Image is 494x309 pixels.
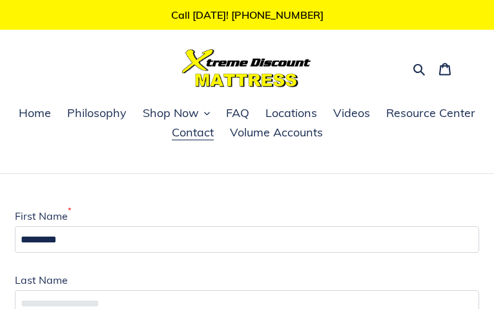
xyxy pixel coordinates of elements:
[19,105,51,121] span: Home
[259,104,324,123] a: Locations
[333,105,370,121] span: Videos
[223,123,329,143] a: Volume Accounts
[12,104,57,123] a: Home
[172,125,214,140] span: Contact
[327,104,376,123] a: Videos
[15,272,68,288] label: Last Name
[182,49,311,87] img: Xtreme Discount Mattress
[226,105,249,121] span: FAQ
[165,123,220,143] a: Contact
[136,104,216,123] button: Shop Now
[220,104,256,123] a: FAQ
[230,125,323,140] span: Volume Accounts
[15,208,71,224] label: First Name
[380,104,482,123] a: Resource Center
[67,105,127,121] span: Philosophy
[265,105,317,121] span: Locations
[386,105,475,121] span: Resource Center
[61,104,133,123] a: Philosophy
[143,105,199,121] span: Shop Now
